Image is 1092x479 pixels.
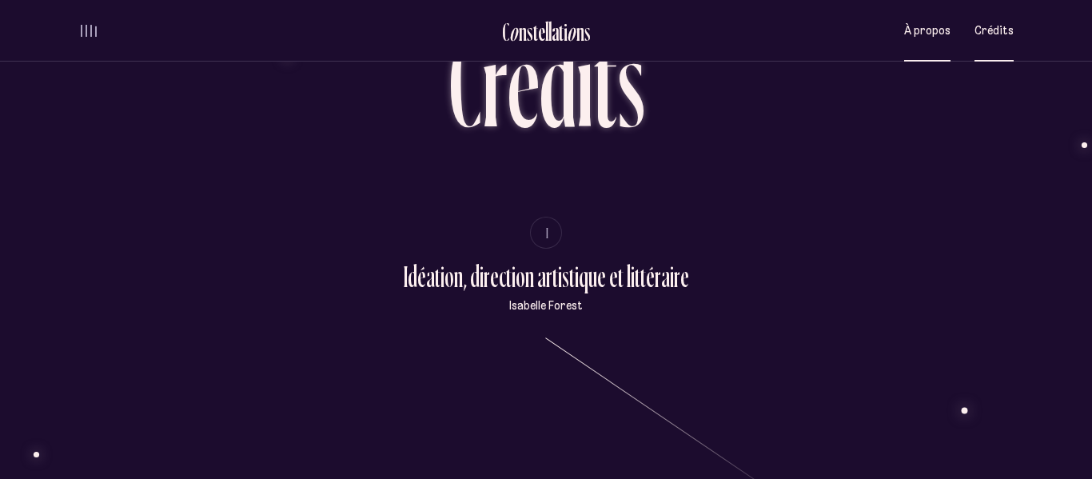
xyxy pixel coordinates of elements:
[904,24,951,38] span: À propos
[533,18,538,45] div: t
[530,217,562,249] button: I
[502,18,509,45] div: C
[546,226,550,240] span: I
[538,18,545,45] div: e
[559,18,564,45] div: t
[552,18,559,45] div: a
[519,18,527,45] div: n
[78,22,99,39] button: volume audio
[904,12,951,50] button: À propos
[974,24,1014,38] span: Crédits
[564,18,568,45] div: i
[567,18,576,45] div: o
[509,18,519,45] div: o
[974,12,1014,50] button: Crédits
[584,18,591,45] div: s
[548,18,552,45] div: l
[576,18,584,45] div: n
[545,18,548,45] div: l
[527,18,533,45] div: s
